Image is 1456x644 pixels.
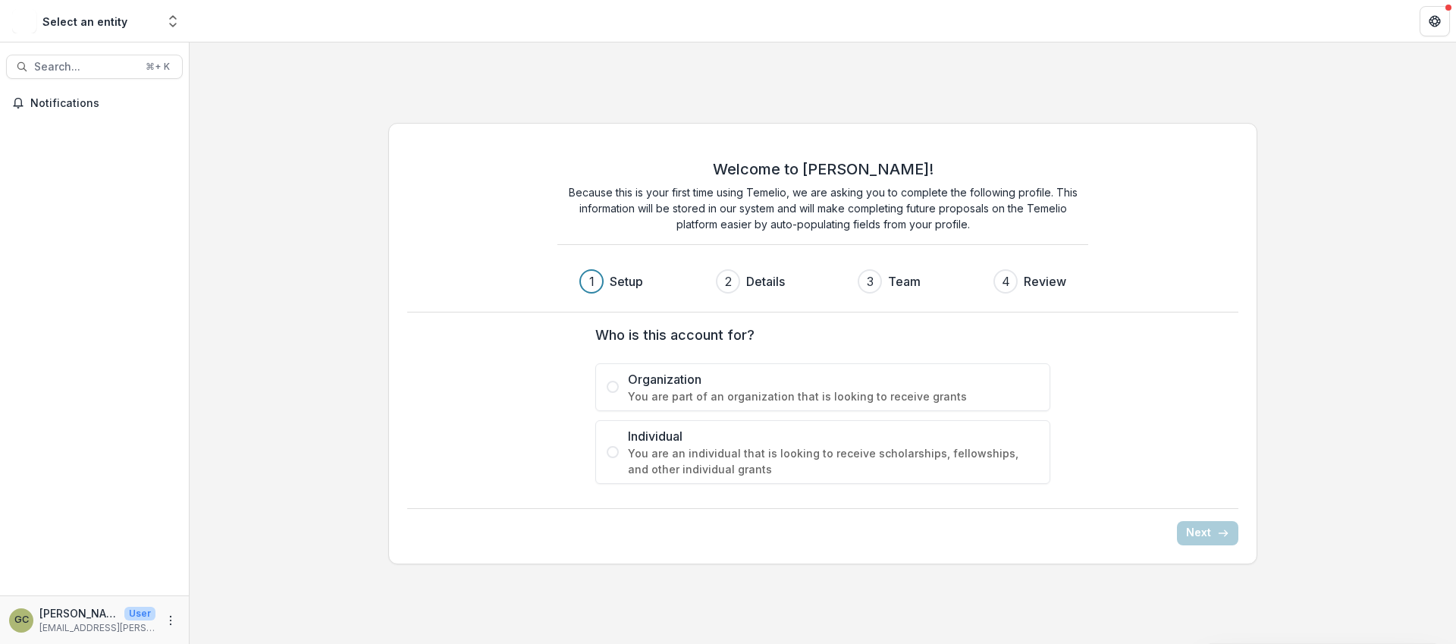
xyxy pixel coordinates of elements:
[557,184,1088,232] p: Because this is your first time using Temelio, we are asking you to complete the following profil...
[162,611,180,630] button: More
[628,445,1039,477] span: You are an individual that is looking to receive scholarships, fellowships, and other individual ...
[867,272,874,291] div: 3
[34,61,136,74] span: Search...
[1177,521,1238,545] button: Next
[6,55,183,79] button: Search...
[143,58,173,75] div: ⌘ + K
[162,6,184,36] button: Open entity switcher
[610,272,643,291] h3: Setup
[14,615,29,625] div: Grace Chang
[628,427,1039,445] span: Individual
[1420,6,1450,36] button: Get Help
[42,14,127,30] div: Select an entity
[888,272,921,291] h3: Team
[595,325,1041,345] label: Who is this account for?
[39,605,118,621] p: [PERSON_NAME]
[1024,272,1066,291] h3: Review
[1002,272,1010,291] div: 4
[628,370,1039,388] span: Organization
[746,272,785,291] h3: Details
[12,9,36,33] img: Select an entity
[39,621,155,635] p: [EMAIL_ADDRESS][PERSON_NAME][DOMAIN_NAME]
[713,160,934,178] h2: Welcome to [PERSON_NAME]!
[579,269,1066,294] div: Progress
[30,97,177,110] span: Notifications
[628,388,1039,404] span: You are part of an organization that is looking to receive grants
[124,607,155,620] p: User
[6,91,183,115] button: Notifications
[589,272,595,291] div: 1
[725,272,732,291] div: 2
